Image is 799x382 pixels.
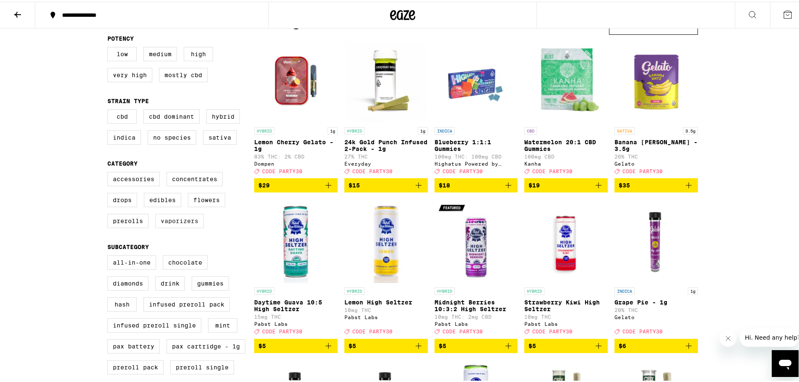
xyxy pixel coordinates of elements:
p: HYBRID [344,125,364,133]
div: Everyday [344,159,428,165]
label: Flowers [188,191,225,205]
label: Chocolate [163,254,208,268]
span: CODE PARTY30 [622,327,663,333]
label: Drops [107,191,137,205]
span: CODE PARTY30 [352,327,393,333]
div: Gelato [614,313,698,318]
p: 1g [418,125,428,133]
p: 83% THC: 2% CBD [254,152,338,158]
p: Grape Pie - 1g [614,297,698,304]
button: Add to bag [344,337,428,351]
div: Pabst Labs [524,320,608,325]
button: Add to bag [614,177,698,191]
a: Open page for Grape Pie - 1g from Gelato [614,197,698,337]
img: Dompen - Lemon Cherry Gelato - 1g [254,37,338,121]
span: $29 [258,180,270,187]
span: CODE PARTY30 [262,327,302,333]
label: Diamonds [107,275,148,289]
legend: Subcategory [107,242,149,249]
p: 15mg THC [254,312,338,318]
label: Medium [143,45,177,60]
span: $5 [349,341,356,348]
p: CBD [524,125,537,133]
span: CODE PARTY30 [442,167,483,172]
p: Lemon High Seltzer [344,297,428,304]
img: Gelato - Banana Runtz - 3.5g [614,37,698,121]
p: HYBRID [254,125,274,133]
label: CBD Dominant [143,108,200,122]
img: Everyday - 24k Gold Punch Infused 2-Pack - 1g [344,37,428,121]
p: 3.5g [683,125,698,133]
iframe: Message from company [740,327,799,345]
a: Open page for 24k Gold Punch Infused 2-Pack - 1g from Everyday [344,37,428,177]
img: Pabst Labs - Midnight Berries 10:3:2 High Seltzer [435,197,518,281]
label: Gummies [192,275,229,289]
label: Concentrates [167,170,223,185]
iframe: Close message [720,328,737,345]
label: Mostly CBD [159,66,208,81]
p: 10mg THC [344,306,428,311]
span: CODE PARTY30 [262,167,302,172]
button: Add to bag [435,177,518,191]
p: HYBRID [254,286,274,293]
label: Very High [107,66,152,81]
p: HYBRID [524,286,544,293]
p: 1g [688,286,698,293]
p: 1g [328,125,338,133]
label: Drink [155,275,185,289]
button: Add to bag [254,177,338,191]
label: Accessories [107,170,160,185]
label: High [184,45,213,60]
p: Lemon Cherry Gelato - 1g [254,137,338,151]
label: PAX Battery [107,338,160,352]
label: CBD [107,108,137,122]
a: Open page for Lemon High Seltzer from Pabst Labs [344,197,428,337]
label: All-In-One [107,254,156,268]
img: Pabst Labs - Strawberry Kiwi High Seltzer [524,197,608,281]
span: CODE PARTY30 [622,167,663,172]
div: Kanha [524,159,608,165]
span: $5 [258,341,266,348]
button: Add to bag [344,177,428,191]
p: 10mg THC: 2mg CBD [435,312,518,318]
p: INDICA [614,286,635,293]
label: Hash [107,296,137,310]
span: $35 [619,180,630,187]
p: HYBRID [344,286,364,293]
legend: Strain Type [107,96,149,103]
img: Kanha - Watermelon 20:1 CBD Gummies [524,37,608,121]
span: CODE PARTY30 [532,327,573,333]
a: Open page for Blueberry 1:1:1 Gummies from Highatus Powered by Cannabiotix [435,37,518,177]
span: CODE PARTY30 [352,167,393,172]
p: Blueberry 1:1:1 Gummies [435,137,518,151]
p: Banana [PERSON_NAME] - 3.5g [614,137,698,151]
span: $5 [528,341,536,348]
label: Infused Preroll Pack [143,296,230,310]
p: 24k Gold Punch Infused 2-Pack - 1g [344,137,428,151]
legend: Potency [107,34,134,40]
label: Sativa [203,129,237,143]
label: Preroll Single [170,359,234,373]
iframe: Button to launch messaging window [772,348,799,375]
a: Open page for Strawberry Kiwi High Seltzer from Pabst Labs [524,197,608,337]
label: Hybrid [206,108,240,122]
span: CODE PARTY30 [442,327,483,333]
label: Low [107,45,137,60]
label: Vaporizers [155,212,204,226]
p: Strawberry Kiwi High Seltzer [524,297,608,311]
p: HYBRID [435,286,455,293]
img: Highatus Powered by Cannabiotix - Blueberry 1:1:1 Gummies [435,37,518,121]
a: Open page for Daytime Guava 10:5 High Seltzer from Pabst Labs [254,197,338,337]
span: $18 [439,180,450,187]
p: 10mg THC [524,312,608,318]
div: Highatus Powered by Cannabiotix [435,159,518,165]
label: Infused Preroll Single [107,317,201,331]
button: Add to bag [254,337,338,351]
button: Add to bag [524,337,608,351]
label: No Species [148,129,196,143]
div: Dompen [254,159,338,165]
p: 26% THC [614,152,698,158]
a: Open page for Midnight Berries 10:3:2 High Seltzer from Pabst Labs [435,197,518,337]
span: CODE PARTY30 [532,167,573,172]
a: Open page for Banana Runtz - 3.5g from Gelato [614,37,698,177]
